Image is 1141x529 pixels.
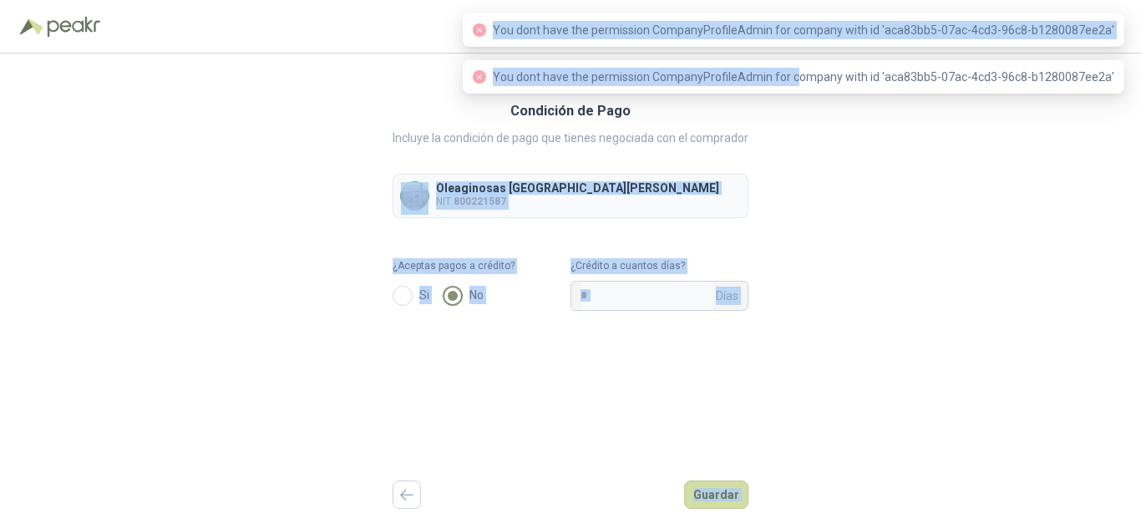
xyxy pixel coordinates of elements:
[493,70,1114,84] span: You dont have the permission CompanyProfileAdmin for company with id 'aca83bb5-07ac-4cd3-96c8-b12...
[20,18,43,35] img: Logo
[413,286,436,304] span: Si
[436,182,719,194] p: Oleaginosas [GEOGRAPHIC_DATA][PERSON_NAME]
[463,286,490,304] span: No
[493,23,1114,37] span: You dont have the permission CompanyProfileAdmin for company with id 'aca83bb5-07ac-4cd3-96c8-b12...
[510,100,631,122] h3: Condición de Pago
[570,258,748,274] label: ¿Crédito a cuantos días?
[47,17,100,37] img: Peakr
[393,258,570,274] label: ¿Aceptas pagos a crédito?
[454,196,506,207] b: 800221587
[473,23,486,37] span: close-circle
[473,70,486,84] span: close-circle
[436,194,719,210] p: NIT
[401,182,429,210] img: Company Logo
[716,282,738,310] span: Días
[684,481,748,509] button: Guardar
[393,129,748,147] p: Incluye la condición de pago que tienes negociada con el comprador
